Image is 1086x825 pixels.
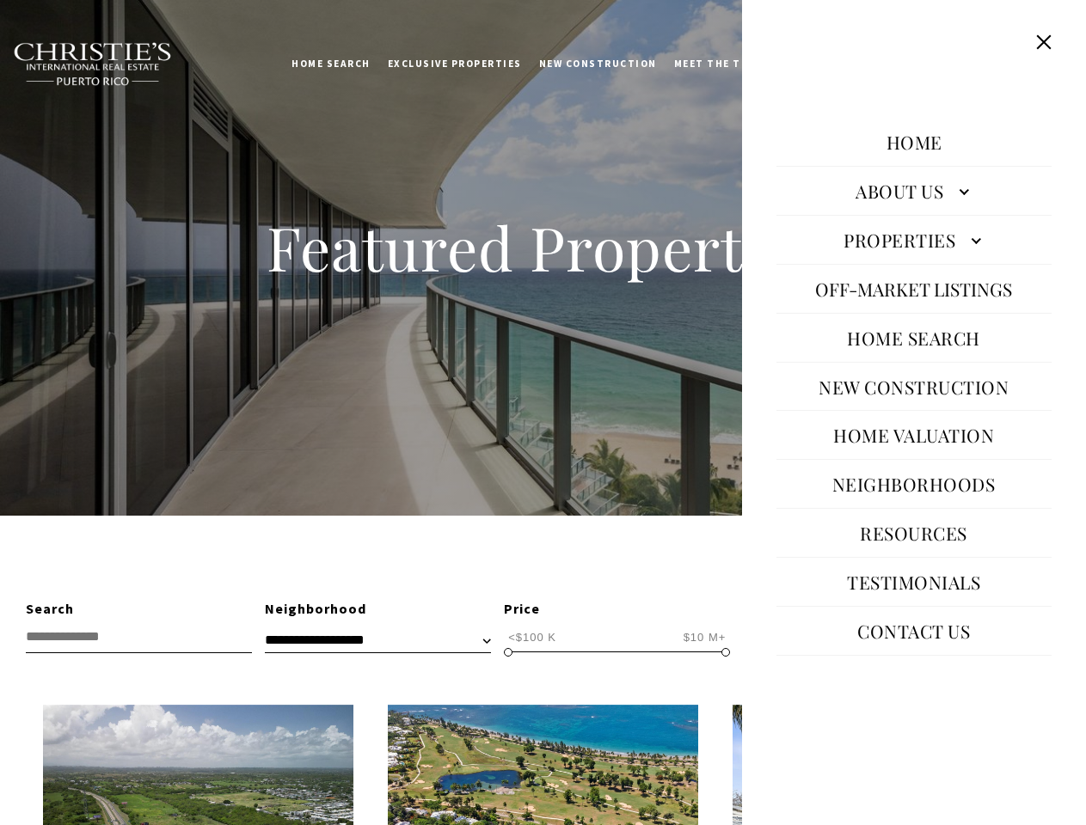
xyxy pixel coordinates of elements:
button: Close this option [1028,26,1060,58]
a: Testimonials [839,561,990,602]
div: Price [504,598,730,620]
div: Neighborhood [265,598,491,620]
div: Search [26,598,252,620]
span: [PHONE_NUMBER] [71,81,214,98]
a: Exclusive Properties [379,42,531,85]
a: Properties [776,219,1052,260]
span: $10 M+ [679,629,731,645]
button: Off-Market Listings [807,268,1022,309]
img: Christie's International Real Estate black text logo [13,42,173,87]
a: New Construction [531,42,666,85]
span: I agree to be contacted by [PERSON_NAME] International Real Estate PR via text, call & email. To ... [21,106,245,138]
a: Meet the Team [666,42,773,85]
div: Do you have questions? [18,39,248,51]
a: Contact Us [850,610,979,651]
h1: Featured Properties [156,210,930,285]
a: Home Search [839,317,990,358]
a: Home [878,121,951,162]
a: About Us [776,170,1052,211]
a: Resources [852,512,977,553]
a: Home Valuation [825,414,1003,455]
span: <$100 K [504,629,561,645]
span: Exclusive Properties [388,58,522,70]
a: Neighborhoods [824,463,1004,504]
a: Home Search [283,42,379,85]
div: Call or text [DATE], we are here to help! [18,55,248,67]
span: New Construction [539,58,657,70]
a: New Construction [811,366,1018,407]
